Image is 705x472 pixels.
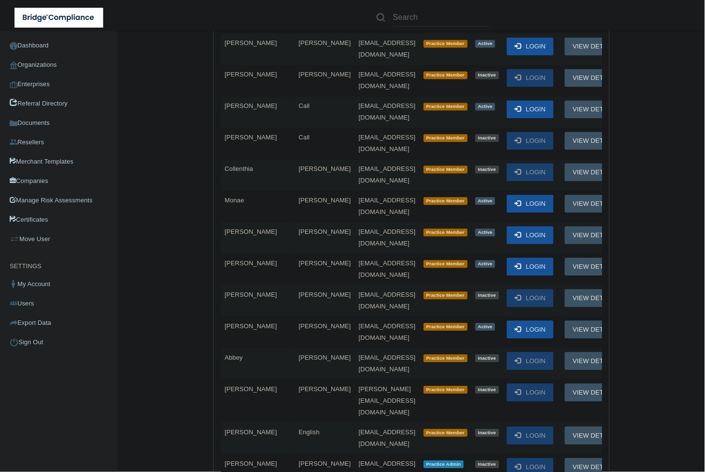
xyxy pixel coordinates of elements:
[424,323,468,331] span: Practice Member
[225,385,277,393] span: [PERSON_NAME]
[10,81,17,88] img: enterprise.0d942306.png
[359,322,416,341] span: [EMAIL_ADDRESS][DOMAIN_NAME]
[359,39,416,58] span: [EMAIL_ADDRESS][DOMAIN_NAME]
[393,9,490,27] input: Search
[424,71,468,79] span: Practice Member
[359,165,416,184] span: [EMAIL_ADDRESS][DOMAIN_NAME]
[299,354,351,361] span: [PERSON_NAME]
[299,291,351,298] span: [PERSON_NAME]
[10,300,17,307] img: icon-users.e205127d.png
[507,320,554,338] button: Login
[475,429,499,437] span: Inactive
[359,354,416,373] span: [EMAIL_ADDRESS][DOMAIN_NAME]
[10,280,17,288] img: ic_user_dark.df1a06c3.png
[507,69,554,87] button: Login
[299,460,351,467] span: [PERSON_NAME]
[507,258,554,275] button: Login
[299,134,310,141] span: Call
[225,228,277,235] span: [PERSON_NAME]
[507,132,554,150] button: Login
[225,460,277,467] span: [PERSON_NAME]
[10,42,17,50] img: ic_dashboard_dark.d01f4a41.png
[299,259,351,267] span: [PERSON_NAME]
[565,163,625,181] button: View Details
[565,352,625,370] button: View Details
[565,132,625,150] button: View Details
[424,166,468,173] span: Practice Member
[475,166,499,173] span: Inactive
[10,138,17,146] img: ic_reseller.de258add.png
[10,319,17,327] img: icon-export.b9366987.png
[565,383,625,401] button: View Details
[507,352,554,370] button: Login
[475,40,496,47] span: Active
[475,197,496,205] span: Active
[359,259,416,278] span: [EMAIL_ADDRESS][DOMAIN_NAME]
[475,460,499,468] span: Inactive
[299,385,351,393] span: [PERSON_NAME]
[299,102,310,109] span: Call
[225,134,277,141] span: [PERSON_NAME]
[359,197,416,215] span: [EMAIL_ADDRESS][DOMAIN_NAME]
[475,291,499,299] span: Inactive
[359,228,416,247] span: [EMAIL_ADDRESS][DOMAIN_NAME]
[475,260,496,268] span: Active
[565,69,625,87] button: View Details
[424,40,468,47] span: Practice Member
[225,259,277,267] span: [PERSON_NAME]
[565,289,625,307] button: View Details
[475,323,496,331] span: Active
[424,134,468,142] span: Practice Member
[377,13,385,22] img: ic-search.3b580494.png
[225,322,277,330] span: [PERSON_NAME]
[225,354,243,361] span: Abbey
[475,354,499,362] span: Inactive
[359,428,416,447] span: [EMAIL_ADDRESS][DOMAIN_NAME]
[424,386,468,394] span: Practice Member
[359,385,416,416] span: [PERSON_NAME][EMAIL_ADDRESS][DOMAIN_NAME]
[225,71,277,78] span: [PERSON_NAME]
[507,100,554,118] button: Login
[359,102,416,121] span: [EMAIL_ADDRESS][DOMAIN_NAME]
[424,354,468,362] span: Practice Member
[424,460,464,468] span: Practice Admin
[507,195,554,213] button: Login
[299,197,351,204] span: [PERSON_NAME]
[359,291,416,310] span: [EMAIL_ADDRESS][DOMAIN_NAME]
[10,61,17,69] img: organization-icon.f8decf85.png
[565,320,625,338] button: View Details
[299,71,351,78] span: [PERSON_NAME]
[299,165,351,172] span: [PERSON_NAME]
[475,228,496,236] span: Active
[475,71,499,79] span: Inactive
[10,260,42,272] label: SETTINGS
[565,37,625,55] button: View Details
[225,428,277,436] span: [PERSON_NAME]
[225,102,277,109] span: [PERSON_NAME]
[424,197,468,205] span: Practice Member
[424,228,468,236] span: Practice Member
[565,226,625,244] button: View Details
[475,134,499,142] span: Inactive
[10,120,17,127] img: icon-documents.8dae5593.png
[507,426,554,444] button: Login
[565,426,625,444] button: View Details
[424,103,468,110] span: Practice Member
[225,165,253,172] span: Collenthia
[299,39,351,46] span: [PERSON_NAME]
[507,163,554,181] button: Login
[565,258,625,275] button: View Details
[424,429,468,437] span: Practice Member
[225,197,244,204] span: Monae
[424,291,468,299] span: Practice Member
[475,103,496,110] span: Active
[299,322,351,330] span: [PERSON_NAME]
[299,228,351,235] span: [PERSON_NAME]
[507,383,554,401] button: Login
[359,134,416,152] span: [EMAIL_ADDRESS][DOMAIN_NAME]
[565,100,625,118] button: View Details
[10,234,19,244] img: briefcase.64adab9b.png
[507,289,554,307] button: Login
[475,386,499,394] span: Inactive
[299,428,320,436] span: English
